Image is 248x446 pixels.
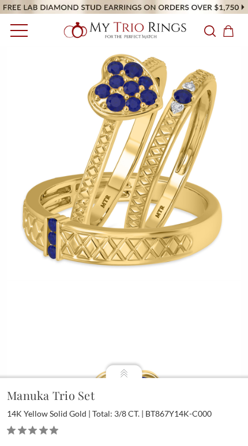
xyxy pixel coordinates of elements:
span: BT867Y14K-C000 [145,409,212,418]
a: Cart with 0 items [223,24,241,37]
span: Toggle menu [10,30,28,31]
img: Photo of Manuka 3/8 ct tw. Heart Cluster Trio Set 14K Yellow Gold [BT867Y-C000] [7,47,241,280]
span: 14K Yellow Solid Gold [7,409,91,418]
button: Search [204,24,216,37]
h1: Manuka Trio Set [7,387,95,404]
svg: Search [204,25,216,37]
svg: cart.cart_preview [223,25,234,37]
span: Total: 3/8 CT. [92,409,144,418]
img: My Trio Rings [59,17,189,43]
a: My Trio Rings [59,14,189,46]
